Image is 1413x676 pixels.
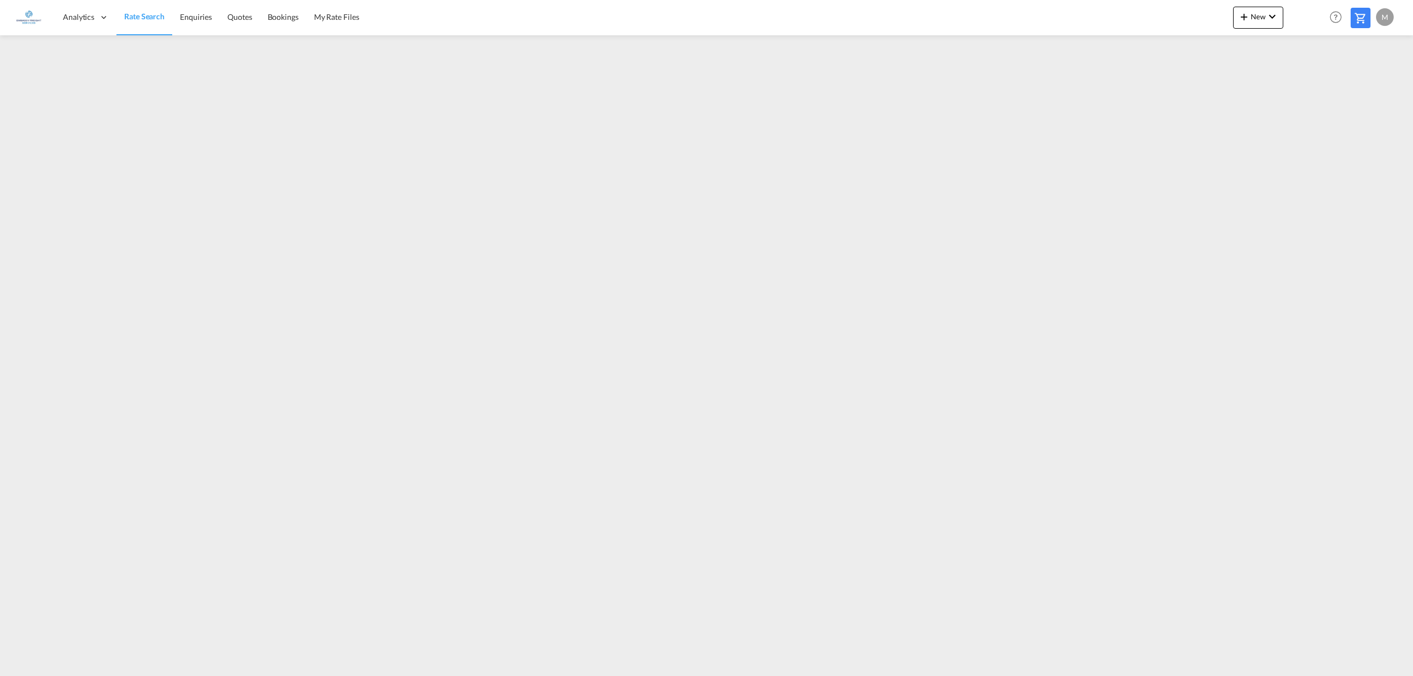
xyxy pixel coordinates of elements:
[268,12,299,22] span: Bookings
[314,12,359,22] span: My Rate Files
[1376,8,1394,26] div: M
[17,5,41,30] img: e1326340b7c511ef854e8d6a806141ad.jpg
[1237,10,1251,23] md-icon: icon-plus 400-fg
[1237,12,1279,21] span: New
[1266,10,1279,23] md-icon: icon-chevron-down
[63,12,94,23] span: Analytics
[1326,8,1351,28] div: Help
[1233,7,1283,29] button: icon-plus 400-fgNewicon-chevron-down
[1326,8,1345,26] span: Help
[180,12,212,22] span: Enquiries
[227,12,252,22] span: Quotes
[124,12,164,21] span: Rate Search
